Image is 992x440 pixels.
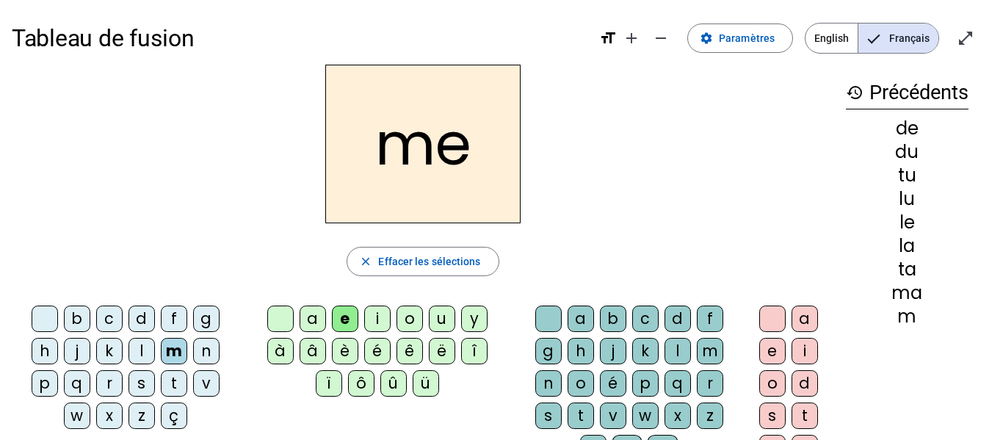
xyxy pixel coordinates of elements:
[623,29,640,47] mat-icon: add
[846,84,864,101] mat-icon: history
[599,29,617,47] mat-icon: format_size
[665,403,691,429] div: x
[600,338,626,364] div: j
[568,370,594,397] div: o
[535,370,562,397] div: n
[792,370,818,397] div: d
[128,306,155,332] div: d
[665,338,691,364] div: l
[96,338,123,364] div: k
[697,338,723,364] div: m
[700,32,713,45] mat-icon: settings
[128,403,155,429] div: z
[697,403,723,429] div: z
[951,24,980,53] button: Entrer en plein écran
[846,237,969,255] div: la
[348,370,374,397] div: ô
[665,370,691,397] div: q
[535,403,562,429] div: s
[161,338,187,364] div: m
[397,306,423,332] div: o
[300,306,326,332] div: a
[792,403,818,429] div: t
[846,261,969,278] div: ta
[759,403,786,429] div: s
[364,306,391,332] div: i
[632,403,659,429] div: w
[687,24,793,53] button: Paramètres
[846,284,969,302] div: ma
[359,255,372,268] mat-icon: close
[332,306,358,332] div: e
[600,403,626,429] div: v
[161,403,187,429] div: ç
[846,76,969,109] h3: Précédents
[600,306,626,332] div: b
[535,338,562,364] div: g
[617,24,646,53] button: Augmenter la taille de la police
[461,306,488,332] div: y
[316,370,342,397] div: ï
[568,338,594,364] div: h
[193,306,220,332] div: g
[759,370,786,397] div: o
[846,308,969,325] div: m
[429,306,455,332] div: u
[568,403,594,429] div: t
[632,338,659,364] div: k
[96,403,123,429] div: x
[858,24,938,53] span: Français
[665,306,691,332] div: d
[12,15,587,62] h1: Tableau de fusion
[697,306,723,332] div: f
[193,338,220,364] div: n
[792,338,818,364] div: i
[413,370,439,397] div: ü
[161,306,187,332] div: f
[846,190,969,208] div: lu
[325,65,521,223] h2: me
[32,370,58,397] div: p
[652,29,670,47] mat-icon: remove
[96,370,123,397] div: r
[697,370,723,397] div: r
[364,338,391,364] div: é
[792,306,818,332] div: a
[64,370,90,397] div: q
[193,370,220,397] div: v
[64,306,90,332] div: b
[128,338,155,364] div: l
[805,23,939,54] mat-button-toggle-group: Language selection
[632,370,659,397] div: p
[378,253,480,270] span: Effacer les sélections
[429,338,455,364] div: ë
[161,370,187,397] div: t
[568,306,594,332] div: a
[380,370,407,397] div: û
[347,247,499,276] button: Effacer les sélections
[32,338,58,364] div: h
[96,306,123,332] div: c
[300,338,326,364] div: â
[128,370,155,397] div: s
[397,338,423,364] div: ê
[64,338,90,364] div: j
[646,24,676,53] button: Diminuer la taille de la police
[600,370,626,397] div: é
[846,214,969,231] div: le
[64,403,90,429] div: w
[461,338,488,364] div: î
[267,338,294,364] div: à
[846,167,969,184] div: tu
[957,29,974,47] mat-icon: open_in_full
[759,338,786,364] div: e
[846,120,969,137] div: de
[846,143,969,161] div: du
[805,24,858,53] span: English
[719,29,775,47] span: Paramètres
[332,338,358,364] div: è
[632,306,659,332] div: c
